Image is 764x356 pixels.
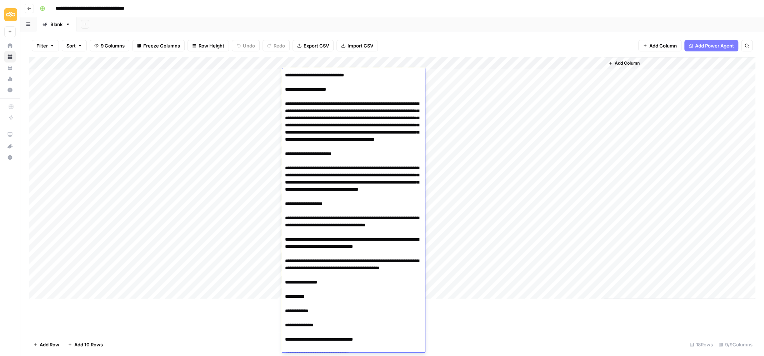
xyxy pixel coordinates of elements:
span: Add Column [615,60,640,66]
a: Blank [36,17,76,31]
span: Export CSV [304,42,329,49]
span: Add Row [40,341,59,348]
button: Add Column [605,59,643,68]
a: Home [4,40,16,51]
div: 9/9 Columns [716,339,755,350]
img: Sinch Logo [4,8,17,21]
a: Your Data [4,62,16,74]
a: AirOps Academy [4,129,16,140]
span: Undo [243,42,255,49]
button: Filter [32,40,59,51]
span: Row Height [199,42,224,49]
button: Add Power Agent [684,40,738,51]
button: Add 10 Rows [64,339,107,350]
span: 9 Columns [101,42,125,49]
button: Row Height [188,40,229,51]
span: Sort [66,42,76,49]
button: Sort [62,40,87,51]
button: Help + Support [4,152,16,163]
span: Freeze Columns [143,42,180,49]
button: Workspace: Sinch [4,6,16,24]
button: Import CSV [336,40,378,51]
span: Add 10 Rows [74,341,103,348]
div: What's new? [5,141,15,151]
button: Add Row [29,339,64,350]
a: Usage [4,73,16,85]
span: Import CSV [348,42,373,49]
a: Settings [4,84,16,96]
button: Add Column [638,40,681,51]
button: Freeze Columns [132,40,185,51]
div: Blank [50,21,63,28]
span: Filter [36,42,48,49]
span: Add Column [649,42,677,49]
button: Redo [263,40,290,51]
button: Undo [232,40,260,51]
div: 18 Rows [687,339,716,350]
button: What's new? [4,140,16,152]
span: Add Power Agent [695,42,734,49]
span: Redo [274,42,285,49]
a: Browse [4,51,16,62]
button: Export CSV [293,40,334,51]
button: 9 Columns [90,40,129,51]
